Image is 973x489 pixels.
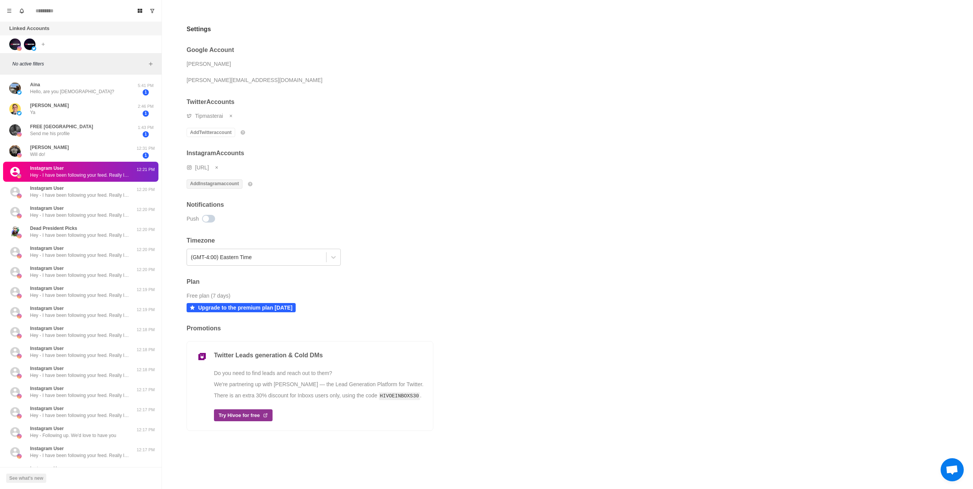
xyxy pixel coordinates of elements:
[9,226,21,238] img: picture
[187,46,433,54] h2: Google Account
[214,369,424,377] p: Do you need to find leads and reach out to them?
[187,128,235,137] button: AddTwitteraccount
[143,111,149,117] span: 1
[30,372,130,379] p: Hey - I have been following your feed. Really loving the consistency. Want to make you aware of o...
[30,305,64,312] p: Instagram User
[195,110,223,122] div: Tipmasterai
[30,123,93,130] p: FREE [GEOGRAPHIC_DATA]
[30,365,64,372] p: Instagram User
[17,274,22,278] img: picture
[3,5,15,17] button: Menu
[17,454,22,459] img: picture
[30,185,64,192] p: Instagram User
[198,305,293,311] p: Upgrade to the premium plan [DATE]
[30,192,130,199] p: Hey - I have been following your feed. Really loving the consistency. Want to make you aware of o...
[17,132,22,137] img: picture
[30,445,64,452] p: Instagram User
[30,232,130,239] p: Hey - I have been following your feed. Really loving the consistency. Want to make you aware of o...
[146,5,158,17] button: Show unread conversations
[134,5,146,17] button: Board View
[9,25,49,32] p: Linked Accounts
[30,144,69,151] p: [PERSON_NAME]
[17,174,22,178] img: picture
[39,40,48,49] button: Add account
[187,201,433,208] h2: Notifications
[30,212,130,219] p: Hey - I have been following your feed. Really loving the consistency. Want to make you aware of o...
[195,162,209,173] div: [URL]
[136,306,155,313] p: 12:19 PM
[143,131,149,137] span: 1
[30,165,64,172] p: Instagram User
[187,237,433,244] h2: Timezone
[9,39,21,50] img: picture
[187,25,211,34] h2: Settings
[30,432,116,439] p: Hey - Following up. We'd love to have you
[136,367,155,373] p: 12:18 PM
[187,74,322,86] div: [PERSON_NAME][EMAIL_ADDRESS][DOMAIN_NAME]
[187,278,200,285] h2: Plan
[187,325,433,332] h2: Promotions
[17,194,22,198] img: picture
[24,39,35,50] img: picture
[143,152,149,159] span: 1
[214,409,273,422] div: Try Hivoe for free
[187,303,296,312] button: Upgrade to the premium plan [DATE]
[30,452,130,459] p: Hey - I have been following your feed. Really loving the consistency. Want to make you aware of o...
[30,412,130,419] p: Hey - I have been following your feed. Really loving the consistency. Want to make you aware of o...
[30,425,64,432] p: Instagram User
[212,163,221,172] button: Remove account
[17,394,22,399] img: picture
[136,387,155,393] p: 12:17 PM
[30,292,130,299] p: Hey - I have been following your feed. Really loving the consistency. Want to make you aware of o...
[214,409,424,422] a: Try Hivoe for free
[17,434,22,439] img: picture
[30,345,64,352] p: Instagram User
[12,60,146,67] p: No active filters
[136,266,155,273] p: 12:20 PM
[941,458,964,481] div: Open chat
[187,149,255,157] h2: Instagram Accounts
[238,128,247,137] button: info
[30,130,70,137] p: Send me his profile
[246,179,255,189] button: info
[214,392,424,400] p: There is an extra 30% discount for Inboxs users only, using the code .
[17,314,22,318] img: picture
[136,82,155,89] p: 5:41 PM
[30,385,64,392] p: Instagram User
[30,81,40,88] p: Aina
[136,166,155,173] p: 12:21 PM
[30,225,77,232] p: Dead President Picks
[17,46,22,51] img: picture
[30,325,64,332] p: Instagram User
[30,172,130,179] p: Hey - I have been following your feed. Really loving the consistency. Want to make you aware of o...
[136,226,155,233] p: 12:20 PM
[17,90,22,95] img: picture
[17,153,22,157] img: picture
[9,145,21,157] img: picture
[30,332,130,339] p: Hey - I have been following your feed. Really loving the consistency. Want to make you aware of o...
[379,392,420,400] code: HIVOEINBOXS30
[136,427,155,433] p: 12:17 PM
[17,254,22,258] img: picture
[214,351,424,360] p: Twitter Leads generation & Cold DMs
[136,467,155,473] p: 12:16 PM
[17,111,22,116] img: picture
[187,290,231,301] div: Free plan (7 days)
[30,88,114,95] p: Hello, are you [DEMOGRAPHIC_DATA]?
[30,272,130,279] p: Hey - I have been following your feed. Really loving the consistency. Want to make you aware of o...
[30,245,64,252] p: Instagram User
[226,111,236,121] button: Remove account
[17,334,22,338] img: picture
[30,102,69,109] p: [PERSON_NAME]
[17,214,22,218] img: picture
[187,58,231,70] div: [PERSON_NAME]
[136,145,155,152] p: 12:31 PM
[136,407,155,413] p: 12:17 PM
[136,103,155,110] p: 2:46 PM
[136,447,155,453] p: 12:17 PM
[187,213,199,224] div: Push
[17,374,22,378] img: picture
[9,124,21,136] img: picture
[30,285,64,292] p: Instagram User
[17,294,22,298] img: picture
